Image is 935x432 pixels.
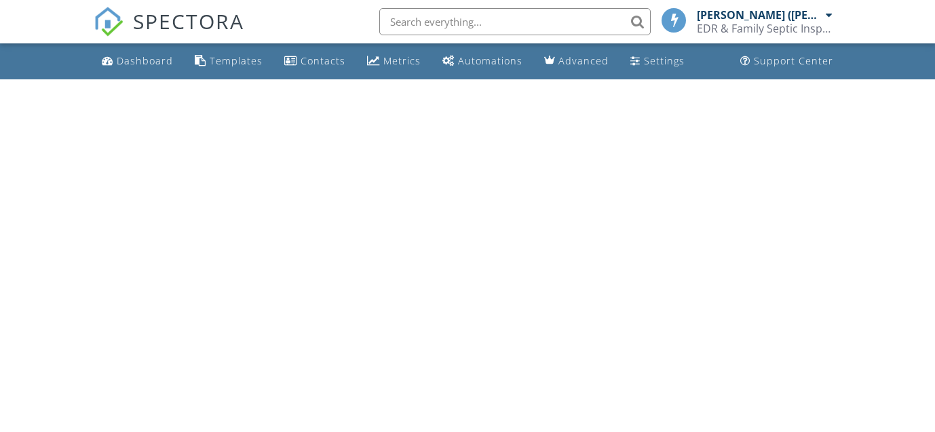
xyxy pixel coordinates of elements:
[383,54,421,67] div: Metrics
[625,49,690,74] a: Settings
[539,49,614,74] a: Advanced
[735,49,839,74] a: Support Center
[558,54,609,67] div: Advanced
[458,54,522,67] div: Automations
[133,7,244,35] span: SPECTORA
[754,54,833,67] div: Support Center
[644,54,685,67] div: Settings
[279,49,351,74] a: Contacts
[697,22,833,35] div: EDR & Family Septic Inspections LLC
[362,49,426,74] a: Metrics
[117,54,173,67] div: Dashboard
[697,8,822,22] div: [PERSON_NAME] ([PERSON_NAME]) [PERSON_NAME]
[96,49,178,74] a: Dashboard
[94,7,123,37] img: The Best Home Inspection Software - Spectora
[379,8,651,35] input: Search everything...
[94,18,244,47] a: SPECTORA
[301,54,345,67] div: Contacts
[189,49,268,74] a: Templates
[437,49,528,74] a: Automations (Basic)
[210,54,263,67] div: Templates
